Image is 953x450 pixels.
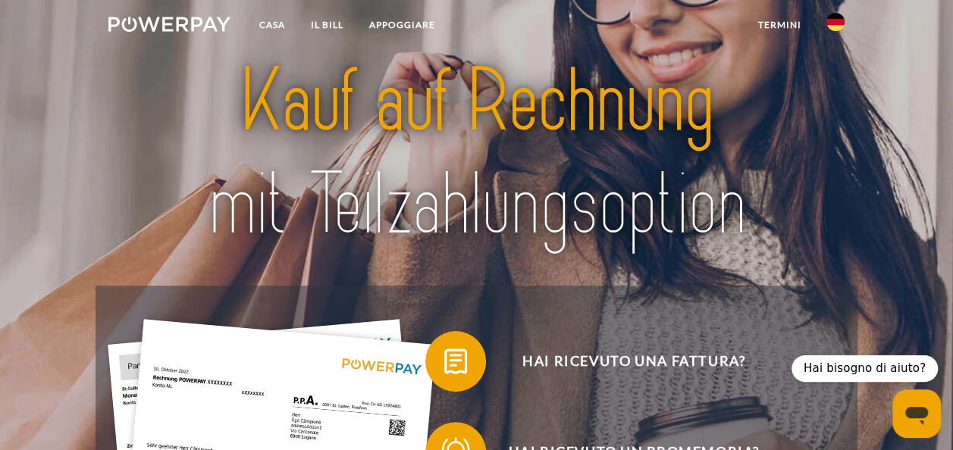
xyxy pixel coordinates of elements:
[246,11,298,39] a: Casa
[108,17,230,32] img: logo-powerpay-white.svg
[144,45,808,261] img: title-powerpay_de.svg
[745,11,813,39] a: Termini
[425,331,820,392] button: Hai ricevuto una fattura?
[437,342,475,380] img: qb_bill.svg
[826,13,845,31] img: En
[448,331,820,392] span: Hai ricevuto una fattura?
[356,11,448,39] a: APPOGGIARE
[298,11,356,39] a: IL BILL
[792,355,938,382] div: Hai bisogno di aiuto?
[792,355,938,382] div: Aiuto launcher
[892,389,941,438] iframe: Schaltfläche zum Öffnen des Messaging-Fensters; Konversation läuft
